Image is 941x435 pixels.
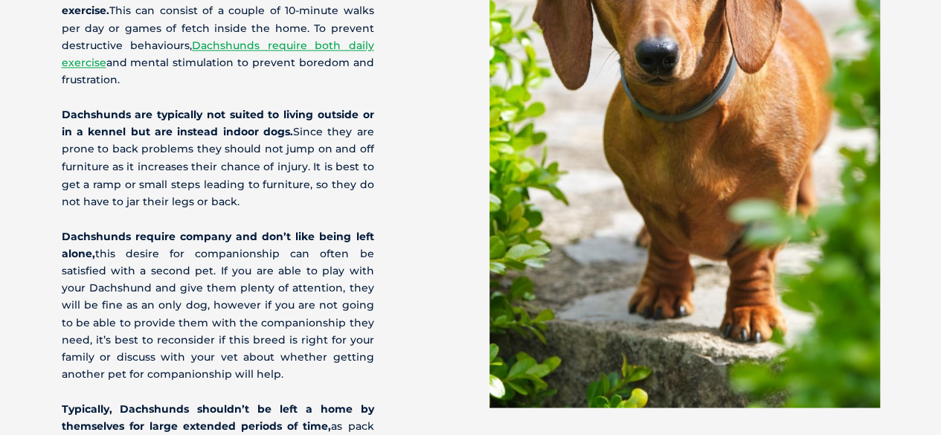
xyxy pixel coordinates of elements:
[62,402,374,432] strong: Typically, Dachshunds shouldn’t be left a home by themselves for large extended periods of time,
[62,106,374,210] p: Since they are prone to back problems they should not jump on and off furniture as it increases t...
[62,228,374,383] p: this desire for companionship can often be satisfied with a second pet. If you are able to play w...
[62,39,374,69] a: Dachshunds require both daily exercise
[62,108,374,138] strong: Dachshunds are typically not suited to living outside or in a kennel but are instead indoor dogs.
[62,229,374,260] strong: Dachshunds require company and don’t like being left alone,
